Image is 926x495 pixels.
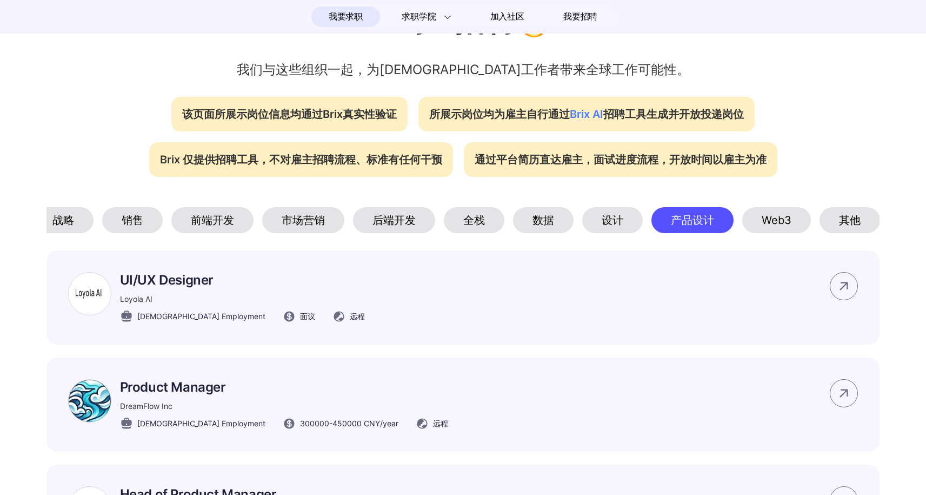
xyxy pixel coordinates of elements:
div: 设计 [582,207,643,233]
div: 数据 [513,207,574,233]
span: 300000 - 450000 CNY /year [300,418,398,429]
div: Web3 [742,207,811,233]
p: Product Manager [120,379,448,395]
span: 我要求职 [329,8,363,25]
div: 其他 [820,207,880,233]
span: 求职学院 [402,10,436,23]
div: Brix 仅提供招聘工具，不对雇主招聘流程、标准有任何干预 [149,142,453,177]
span: 远程 [350,311,365,322]
span: 我要招聘 [563,10,597,23]
span: [DEMOGRAPHIC_DATA] Employment [137,311,265,322]
span: Brix AI [570,108,603,121]
span: 远程 [433,418,448,429]
span: Loyola AI [120,294,152,303]
div: 后端开发 [353,207,435,233]
div: 前端开发 [171,207,254,233]
span: 面议 [300,311,315,322]
div: 所展示岗位均为雇主自行通过 招聘工具生成并开放投递岗位 [418,97,755,131]
div: 该页面所展示岗位信息均通过Brix真实性验证 [171,97,408,131]
span: DreamFlow Inc [120,401,172,411]
div: 销售 [102,207,163,233]
p: UI/UX Designer [120,272,365,288]
div: 通过平台简历直达雇主，面试进度流程，开放时间以雇主为准 [464,142,777,177]
div: 战略 [33,207,94,233]
div: 全栈 [444,207,504,233]
div: 产品设计 [651,207,734,233]
span: 加入社区 [490,8,524,25]
span: [DEMOGRAPHIC_DATA] Employment [137,418,265,429]
div: 市场营销 [262,207,344,233]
